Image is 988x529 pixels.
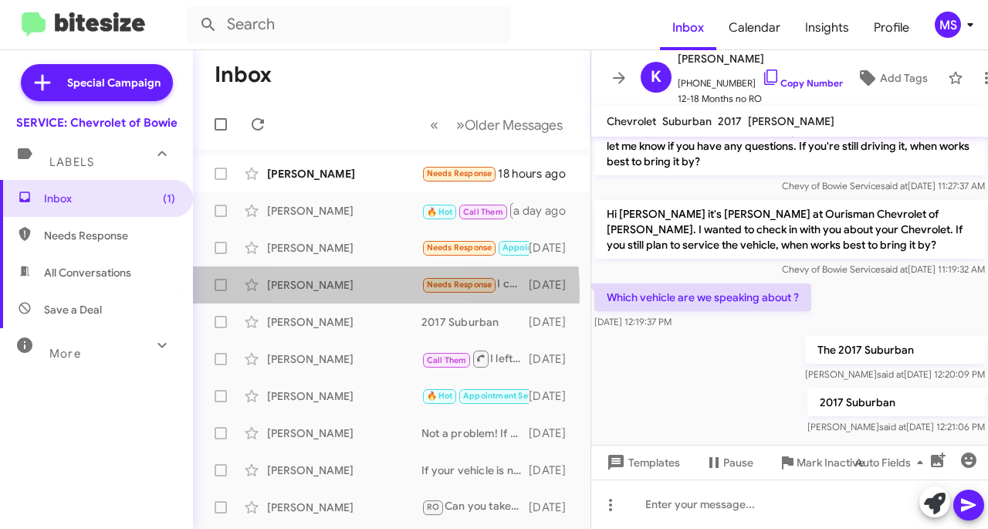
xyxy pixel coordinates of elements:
[604,449,680,476] span: Templates
[456,115,465,134] span: »
[782,263,985,275] span: Chevy of Bowie Service [DATE] 11:19:32 AM
[678,91,843,107] span: 12-18 Months no RO
[529,240,578,256] div: [DATE]
[793,5,861,50] a: Insights
[463,207,503,217] span: Call Them
[513,203,578,219] div: a day ago
[922,12,971,38] button: MS
[529,314,578,330] div: [DATE]
[49,155,94,169] span: Labels
[529,277,578,293] div: [DATE]
[427,391,453,401] span: 🔥 Hot
[187,6,511,43] input: Search
[44,302,102,317] span: Save a Deal
[594,283,811,311] p: Which vehicle are we speaking about ?
[807,388,985,416] p: 2017 Suburban
[421,426,529,441] div: Not a problem! If your vehicle is not ready for service please disregard they system generated te...
[651,65,661,90] span: K
[421,276,529,293] div: I can't afford to do that right now
[267,314,421,330] div: [PERSON_NAME]
[44,265,131,280] span: All Conversations
[421,314,529,330] div: 2017 Suburban
[267,203,421,219] div: [PERSON_NAME]
[692,449,766,476] button: Pause
[716,5,793,50] a: Calendar
[44,191,175,206] span: Inbox
[463,391,531,401] span: Appointment Set
[678,49,843,68] span: [PERSON_NAME]
[678,68,843,91] span: [PHONE_NUMBER]
[529,388,578,404] div: [DATE]
[421,498,529,516] div: Can you take the gift and accept my invitation? Only 2 steps, take your free gifts from top-notch...
[797,449,864,476] span: Mark Inactive
[427,355,467,365] span: Call Them
[267,463,421,478] div: [PERSON_NAME]
[591,449,692,476] button: Templates
[529,463,578,478] div: [DATE]
[163,191,175,206] span: (1)
[49,347,81,361] span: More
[421,109,448,141] button: Previous
[267,166,421,181] div: [PERSON_NAME]
[594,200,985,259] p: Hi [PERSON_NAME] it's [PERSON_NAME] at Ourisman Chevrolet of [PERSON_NAME]. I wanted to check in ...
[267,388,421,404] div: [PERSON_NAME]
[855,449,929,476] span: Auto Fields
[782,180,985,192] span: Chevy of Bowie Service [DATE] 11:27:37 AM
[267,426,421,441] div: [PERSON_NAME]
[421,387,529,405] div: My pleasure! Have a great day
[421,164,498,182] div: Good afternoon The GM case number is 76080138.
[427,280,492,290] span: Needs Response
[880,64,928,92] span: Add Tags
[843,64,940,92] button: Add Tags
[660,5,716,50] a: Inbox
[881,263,908,275] span: said at
[805,336,985,364] p: The 2017 Suburban
[44,228,175,243] span: Needs Response
[881,180,908,192] span: said at
[267,500,421,515] div: [PERSON_NAME]
[427,207,453,217] span: 🔥 Hot
[502,242,570,253] span: Appointment Set
[21,64,173,101] a: Special Campaign
[877,368,904,380] span: said at
[16,115,178,131] div: SERVICE: Chevrolet of Bowie
[607,114,656,128] span: Chevrolet
[805,368,985,380] span: [PERSON_NAME] [DATE] 12:20:09 PM
[762,77,843,89] a: Copy Number
[498,166,578,181] div: 18 hours ago
[662,114,712,128] span: Suburban
[935,12,961,38] div: MS
[421,349,529,368] div: I left a voicemail and my number [PERSON_NAME]. Contact me whenever you have time. Thank you
[807,421,985,432] span: [PERSON_NAME] [DATE] 12:21:06 PM
[748,114,834,128] span: [PERSON_NAME]
[447,109,572,141] button: Next
[421,239,529,256] div: Thanks [PERSON_NAME]. Is everything okay with it from the 27 point Inspection?
[843,449,942,476] button: Auto Fields
[215,63,272,87] h1: Inbox
[421,201,513,220] div: Yes!
[529,426,578,441] div: [DATE]
[465,117,563,134] span: Older Messages
[67,75,161,90] span: Special Campaign
[529,500,578,515] div: [DATE]
[594,316,672,327] span: [DATE] 12:19:37 PM
[267,240,421,256] div: [PERSON_NAME]
[427,168,492,178] span: Needs Response
[421,109,572,141] nav: Page navigation example
[430,115,438,134] span: «
[723,449,753,476] span: Pause
[529,351,578,367] div: [DATE]
[427,502,439,512] span: RO
[879,421,906,432] span: said at
[427,242,492,253] span: Needs Response
[861,5,922,50] a: Profile
[718,114,742,128] span: 2017
[421,463,529,478] div: If your vehicle is not ready for service yet please disregard the system generated text messages
[267,277,421,293] div: [PERSON_NAME]
[766,449,877,476] button: Mark Inactive
[267,351,421,367] div: [PERSON_NAME]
